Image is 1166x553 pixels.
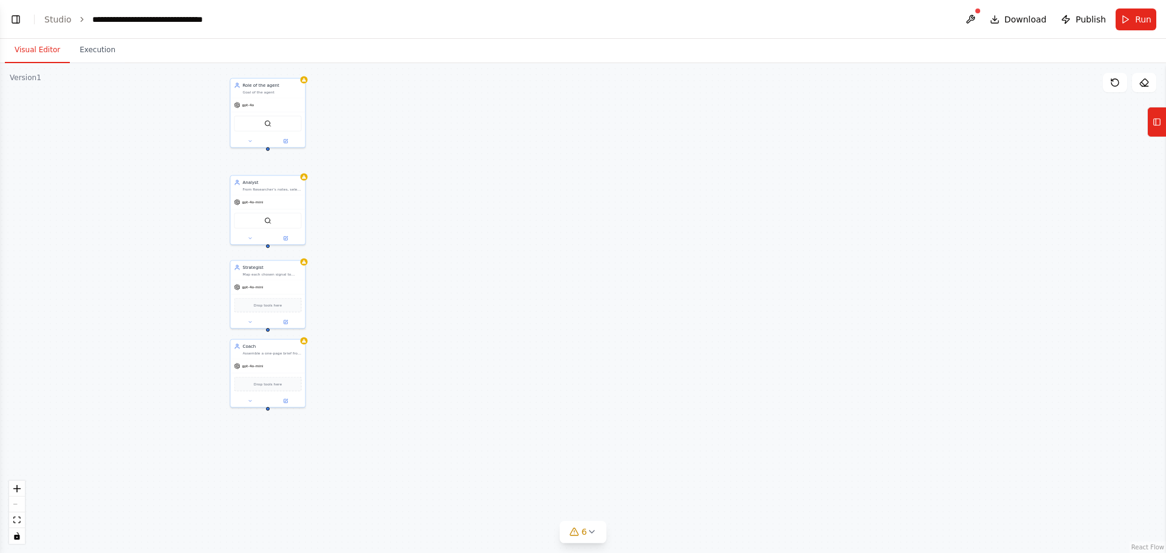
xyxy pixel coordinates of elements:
[268,398,303,405] button: Open in side panel
[230,78,306,148] div: Role of the agentGoal of the agentgpt-4oBraveSearchTool
[243,272,302,277] div: Map each chosen signal to Dexian capability lanes: - Data & AI (e.g., Snowflake, Databricks, Pyth...
[1135,13,1151,25] span: Run
[242,285,264,290] span: gpt-4o-mini
[230,175,306,245] div: AnalystFrom Researcher’s notes, select the 5–8 most relevant signals for {{industry}} and {{conte...
[242,364,264,368] span: gpt-4o-mini
[44,13,203,25] nav: breadcrumb
[243,83,302,89] div: Role of the agent
[243,90,302,95] div: Goal of the agent
[10,73,41,83] div: Version 1
[5,38,70,63] button: Visual Editor
[230,260,306,329] div: StrategistMap each chosen signal to Dexian capability lanes: - Data & AI (e.g., Snowflake, Databr...
[268,235,303,242] button: Open in side panel
[243,180,302,186] div: Analyst
[9,481,25,497] button: zoom in
[7,11,24,28] button: Show left sidebar
[1056,8,1111,30] button: Publish
[1116,8,1156,30] button: Run
[243,351,302,356] div: Assemble a one-page brief from prior agents: 1) Quick Brief (3–5 bullets) 2) Conversation Starter...
[44,15,72,24] a: Studio
[242,200,264,205] span: gpt-4o-mini
[985,8,1052,30] button: Download
[268,319,303,326] button: Open in side panel
[560,521,607,543] button: 6
[1131,544,1164,551] a: React Flow attribution
[70,38,125,63] button: Execution
[264,217,271,225] img: BraveSearchTool
[268,138,303,145] button: Open in side panel
[243,344,302,350] div: Coach
[9,512,25,528] button: fit view
[1004,13,1047,25] span: Download
[254,302,282,308] span: Drop tools here
[254,381,282,387] span: Drop tools here
[230,339,306,408] div: CoachAssemble a one-page brief from prior agents: 1) Quick Brief (3–5 bullets) 2) Conversation St...
[1076,13,1106,25] span: Publish
[264,120,271,127] img: BraveSearchTool
[243,265,302,271] div: Strategist
[9,481,25,544] div: React Flow controls
[9,528,25,544] button: toggle interactivity
[582,526,587,538] span: 6
[243,187,302,192] div: From Researcher’s notes, select the 5–8 most relevant signals for {{industry}} and {{context}}. E...
[242,103,254,107] span: gpt-4o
